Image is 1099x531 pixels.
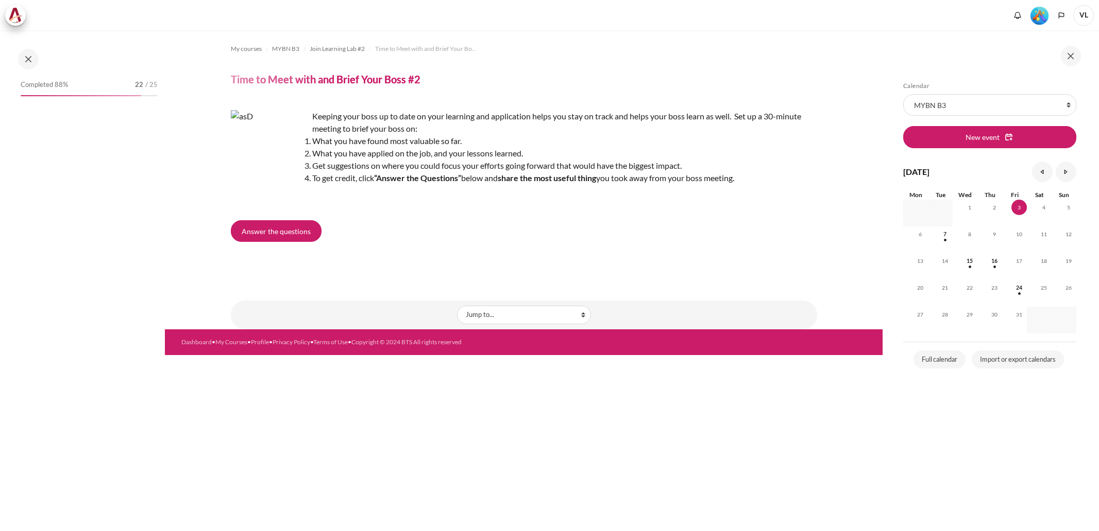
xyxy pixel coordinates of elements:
span: 11 [1036,226,1052,242]
span: 27 [912,307,928,322]
a: Full calendar [914,350,966,369]
span: Tue [936,191,945,199]
span: Wed [958,191,972,199]
span: 25 [1036,280,1052,295]
span: Fri [1011,191,1019,199]
span: 18 [1036,253,1052,269]
li: Get suggestions on where you could focus your efforts going forward that would have the biggest i... [251,160,817,172]
a: Time to Meet with and Brief Your Boss #2 [375,43,478,55]
strong: share the most useful thing [498,173,596,183]
button: New event [903,126,1076,148]
div: 88% [21,95,141,96]
span: 21 [937,280,953,295]
a: Level #5 [1026,6,1053,25]
span: To get credit, click below and you took away from your boss meeting. [312,173,734,183]
a: Friday, 24 October events [1011,285,1027,291]
a: Dashboard [181,338,212,346]
span: 2 [987,200,1002,215]
span: / 25 [145,80,158,90]
h4: [DATE] [903,166,929,178]
span: VL [1073,5,1094,26]
span: New event [966,132,1000,143]
a: User menu [1073,5,1094,26]
span: 8 [962,226,977,242]
span: 24 [1011,280,1027,295]
span: 10 [1011,226,1027,242]
h5: Calendar [903,82,1076,90]
span: 28 [937,307,953,322]
span: 12 [1061,226,1076,242]
span: 20 [912,280,928,295]
span: 1 [962,200,977,215]
a: Wednesday, 15 October events [962,258,977,264]
span: Time to Meet with and Brief Your Boss #2 [375,44,478,54]
span: My courses [231,44,262,54]
span: 19 [1061,253,1076,269]
span: Mon [909,191,922,199]
img: asD [231,110,308,187]
span: Join Learning Lab #2 [310,44,365,54]
section: Blocks [903,82,1076,370]
div: • • • • • [181,338,560,347]
a: My courses [231,43,262,55]
span: Sun [1059,191,1069,199]
span: 14 [937,253,953,269]
span: 16 [987,253,1002,269]
span: 29 [962,307,977,322]
a: Architeck Architeck [5,5,31,26]
a: Profile [251,338,269,346]
span: 23 [987,280,1002,295]
span: Answer the questions [242,226,311,237]
span: Completed 88% [21,80,68,90]
section: Content [165,30,883,329]
span: 3 [1011,200,1027,215]
h4: Time to Meet with and Brief Your Boss #2 [231,73,420,86]
a: Import or export calendars [972,350,1064,369]
nav: Navigation bar [231,41,817,57]
td: Today [1002,200,1027,226]
div: Level #5 [1030,6,1049,25]
span: 5 [1061,200,1076,215]
span: 30 [987,307,1002,322]
a: Copyright © 2024 BTS All rights reserved [351,338,462,346]
strong: “Answer the Questions” [374,173,461,183]
a: Tuesday, 7 October events [937,231,953,237]
a: Thursday, 16 October events [987,258,1002,264]
img: Level #5 [1030,7,1049,25]
span: 13 [912,253,928,269]
span: Thu [985,191,995,199]
span: 31 [1011,307,1027,322]
a: Privacy Policy [273,338,310,346]
li: What you have applied on the job, and your lessons learned. [251,147,817,160]
span: 6 [912,226,928,242]
img: Architeck [8,8,23,23]
span: 22 [962,280,977,295]
a: MYBN B3 [272,43,299,55]
span: MYBN B3 [272,44,299,54]
span: 7 [937,226,953,242]
span: 15 [962,253,977,269]
a: Join Learning Lab #2 [310,43,365,55]
span: 17 [1011,253,1027,269]
button: Languages [1054,8,1069,23]
a: Terms of Use [313,338,348,346]
span: 9 [987,226,1002,242]
div: Keeping your boss up to date on your learning and application helps you stay on track and helps y... [231,110,817,205]
a: Answer the questions [231,220,322,242]
div: Show notification window with no new notifications [1010,8,1025,23]
li: What you have found most valuable so far. [251,135,817,147]
span: 22 [135,80,143,90]
span: 26 [1061,280,1076,295]
span: 4 [1036,200,1052,215]
span: Sat [1035,191,1044,199]
a: My Courses [215,338,247,346]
